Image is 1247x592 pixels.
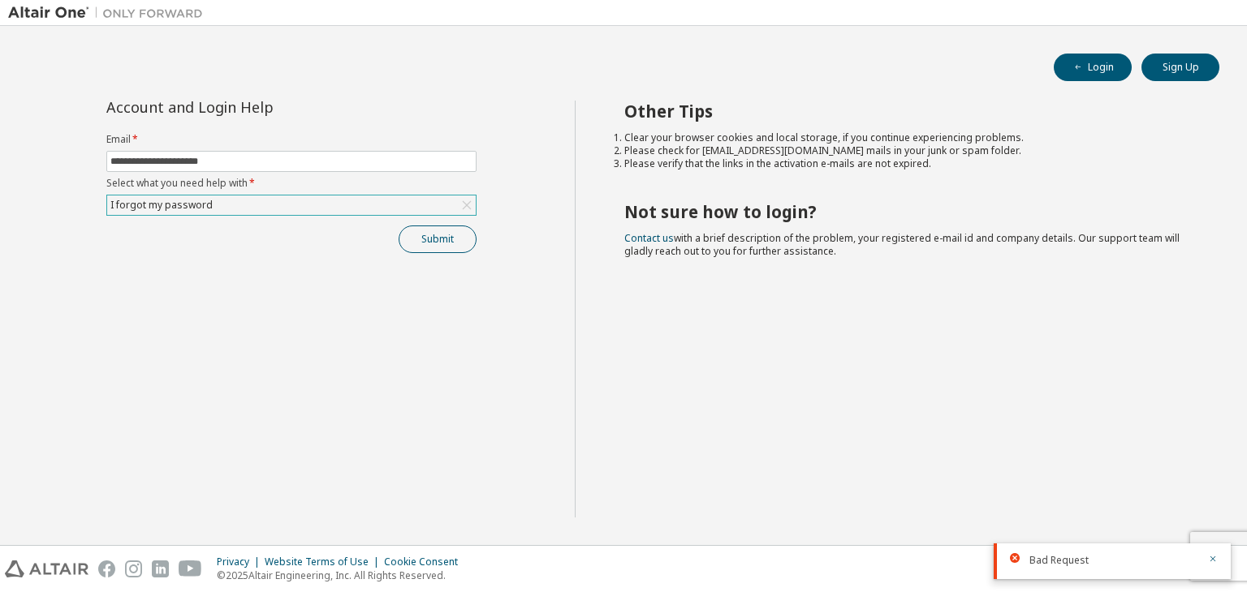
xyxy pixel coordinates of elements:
[624,157,1191,170] li: Please verify that the links in the activation e-mails are not expired.
[624,231,1180,258] span: with a brief description of the problem, your registered e-mail id and company details. Our suppo...
[384,556,468,568] div: Cookie Consent
[624,131,1191,144] li: Clear your browser cookies and local storage, if you continue experiencing problems.
[8,5,211,21] img: Altair One
[106,177,477,190] label: Select what you need help with
[624,101,1191,122] h2: Other Tips
[1029,554,1089,567] span: Bad Request
[152,560,169,577] img: linkedin.svg
[5,560,88,577] img: altair_logo.svg
[179,560,202,577] img: youtube.svg
[125,560,142,577] img: instagram.svg
[217,568,468,582] p: © 2025 Altair Engineering, Inc. All Rights Reserved.
[108,196,215,214] div: I forgot my password
[217,556,265,568] div: Privacy
[106,101,403,114] div: Account and Login Help
[107,195,476,215] div: I forgot my password
[106,133,477,146] label: Email
[265,556,384,568] div: Website Terms of Use
[624,144,1191,157] li: Please check for [EMAIL_ADDRESS][DOMAIN_NAME] mails in your junk or spam folder.
[1054,54,1132,81] button: Login
[1141,54,1219,81] button: Sign Up
[624,201,1191,222] h2: Not sure how to login?
[624,231,674,245] a: Contact us
[399,225,477,253] button: Submit
[98,560,115,577] img: facebook.svg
